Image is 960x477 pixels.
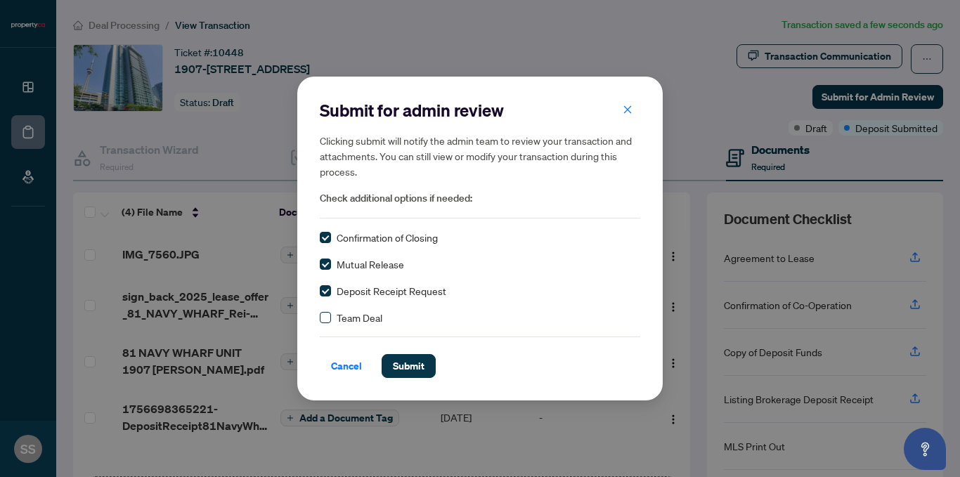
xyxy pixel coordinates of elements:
button: Open asap [904,428,946,470]
button: Cancel [320,354,373,378]
span: Check additional options if needed: [320,190,640,207]
h2: Submit for admin review [320,99,640,122]
span: Team Deal [337,310,382,325]
span: Submit [393,355,424,377]
span: close [623,105,633,115]
span: Confirmation of Closing [337,230,438,245]
h5: Clicking submit will notify the admin team to review your transaction and attachments. You can st... [320,133,640,179]
span: Cancel [331,355,362,377]
span: Deposit Receipt Request [337,283,446,299]
button: Submit [382,354,436,378]
span: Mutual Release [337,256,404,272]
